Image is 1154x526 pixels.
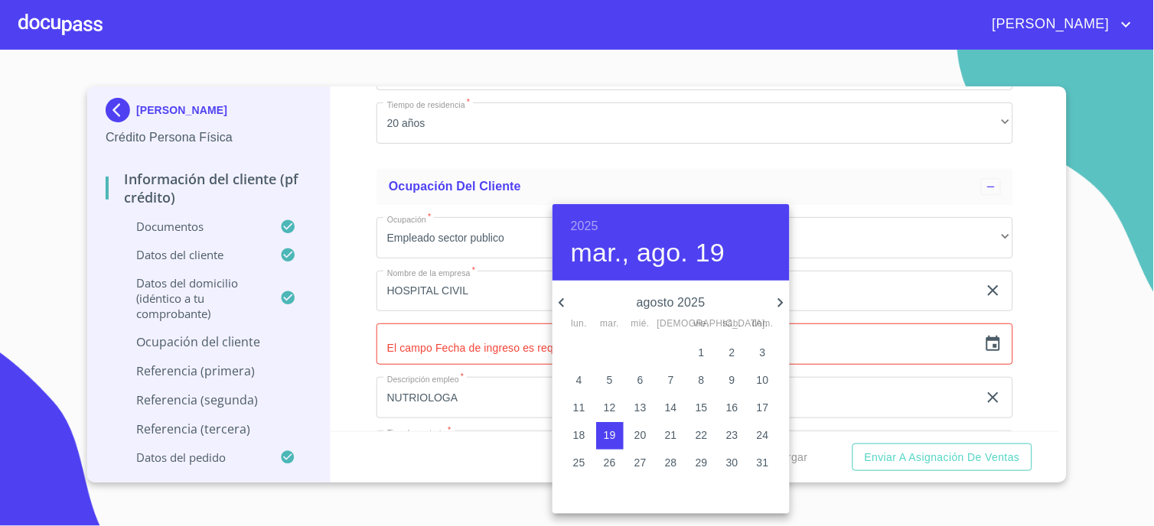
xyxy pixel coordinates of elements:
[729,372,735,388] p: 9
[627,317,654,332] span: mié.
[657,450,685,477] button: 28
[566,317,593,332] span: lun.
[726,427,738,443] p: 23
[729,345,735,360] p: 2
[696,427,708,443] p: 22
[596,367,624,394] button: 5
[719,339,746,367] button: 2
[566,450,593,477] button: 25
[726,455,738,470] p: 30
[688,422,716,450] button: 22
[573,455,585,470] p: 25
[571,294,771,312] p: agosto 2025
[657,367,685,394] button: 7
[699,345,705,360] p: 1
[760,345,766,360] p: 3
[665,427,677,443] p: 21
[749,394,777,422] button: 17
[657,317,685,332] span: [DEMOGRAPHIC_DATA].
[634,427,647,443] p: 20
[688,339,716,367] button: 1
[571,216,598,237] button: 2025
[749,367,777,394] button: 10
[573,427,585,443] p: 18
[596,394,624,422] button: 12
[627,394,654,422] button: 13
[696,400,708,415] p: 15
[688,394,716,422] button: 15
[657,422,685,450] button: 21
[566,422,593,450] button: 18
[604,455,616,470] p: 26
[688,317,716,332] span: vie.
[749,422,777,450] button: 24
[757,427,769,443] p: 24
[637,372,644,388] p: 6
[604,427,616,443] p: 19
[719,450,746,477] button: 30
[726,400,738,415] p: 16
[596,422,624,450] button: 19
[757,455,769,470] p: 31
[573,400,585,415] p: 11
[665,400,677,415] p: 14
[665,455,677,470] p: 28
[688,450,716,477] button: 29
[699,372,705,388] p: 8
[749,450,777,477] button: 31
[634,400,647,415] p: 13
[657,394,685,422] button: 14
[719,422,746,450] button: 23
[576,372,582,388] p: 4
[596,450,624,477] button: 26
[607,372,613,388] p: 5
[757,400,769,415] p: 17
[719,367,746,394] button: 9
[634,455,647,470] p: 27
[627,367,654,394] button: 6
[627,422,654,450] button: 20
[566,367,593,394] button: 4
[688,367,716,394] button: 8
[668,372,674,388] p: 7
[604,400,616,415] p: 12
[566,394,593,422] button: 11
[571,237,725,269] button: mar., ago. 19
[749,317,777,332] span: dom.
[627,450,654,477] button: 27
[696,455,708,470] p: 29
[749,339,777,367] button: 3
[719,394,746,422] button: 16
[719,317,746,332] span: sáb.
[596,317,624,332] span: mar.
[757,372,769,388] p: 10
